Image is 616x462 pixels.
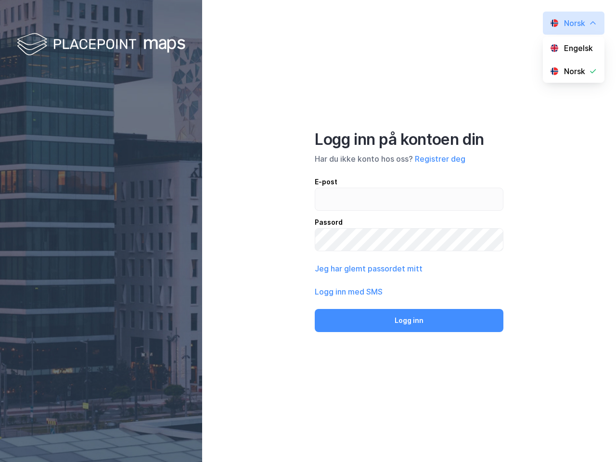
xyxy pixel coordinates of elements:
[315,217,503,228] div: Passord
[564,42,593,54] div: Engelsk
[564,65,585,77] div: Norsk
[17,31,185,59] img: logo-white.f07954bde2210d2a523dddb988cd2aa7.svg
[564,17,585,29] div: Norsk
[315,176,503,188] div: E-post
[415,153,465,165] button: Registrer deg
[315,286,383,297] button: Logg inn med SMS
[315,130,503,149] div: Logg inn på kontoen din
[568,416,616,462] iframe: Chat Widget
[315,309,503,332] button: Logg inn
[315,263,423,274] button: Jeg har glemt passordet mitt
[315,153,503,165] div: Har du ikke konto hos oss?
